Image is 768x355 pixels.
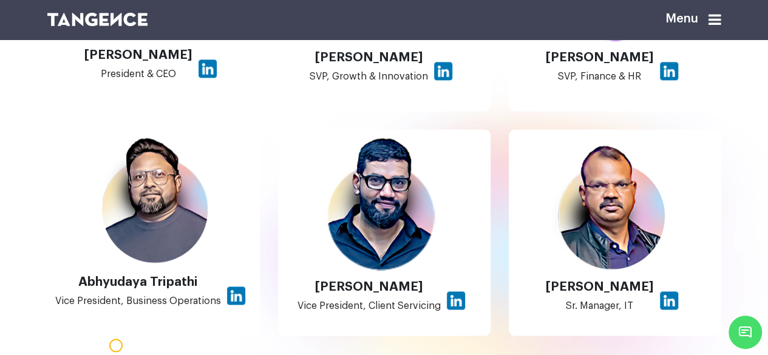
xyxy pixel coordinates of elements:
[545,64,654,84] p: SVP, Finance & HR
[434,62,452,80] img: linkdin-profile.png
[318,135,450,271] img: anuj.png
[227,286,245,305] img: linkdin-profile.png
[297,271,441,294] span: [PERSON_NAME]
[545,41,654,64] span: [PERSON_NAME]
[47,13,148,26] img: logo SVG
[729,316,762,349] span: Chat Widget
[297,294,441,313] p: Vice President, Client Servicing
[310,41,428,64] span: [PERSON_NAME]
[549,135,681,271] img: himanshu.png
[545,294,654,313] p: Sr. Manager, IT
[660,62,678,80] img: linkdin-profile.png
[55,289,221,308] p: Vice President, Business Operations
[84,39,192,62] span: [PERSON_NAME]
[310,64,428,84] p: SVP, Growth & Innovation
[199,59,217,78] img: linkdin-profile.png
[84,62,192,81] p: President & CEO
[99,135,208,266] img: abhyudhya.png
[660,291,678,309] img: linkdin-profile.png
[447,291,465,309] img: linkdin-profile.png
[55,266,221,289] span: Abhyudaya Tripathi
[545,271,654,294] span: [PERSON_NAME]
